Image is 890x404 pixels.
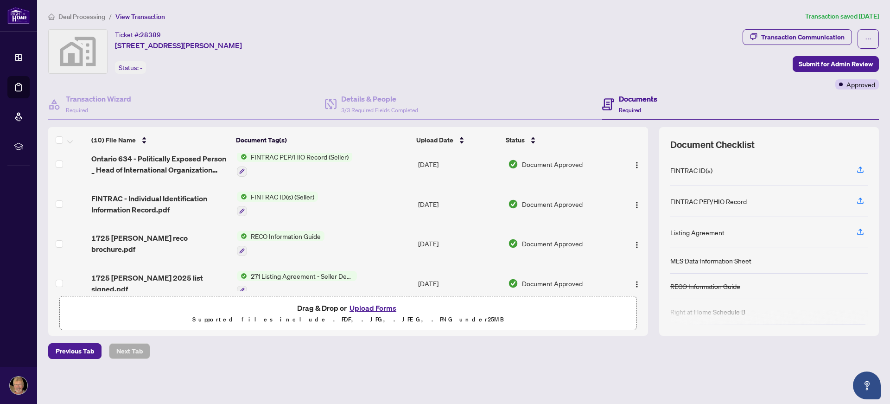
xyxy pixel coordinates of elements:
span: 1725 [PERSON_NAME] 2025 list signed.pdf [91,272,229,295]
span: Document Approved [522,199,583,209]
th: Status [502,127,614,153]
div: RECO Information Guide [670,281,740,291]
span: Deal Processing [58,13,105,21]
span: Document Approved [522,238,583,249]
article: Transaction saved [DATE] [805,11,879,22]
span: home [48,13,55,20]
img: Profile Icon [10,377,27,394]
h4: Documents [619,93,657,104]
span: Required [66,107,88,114]
td: [DATE] [414,144,504,184]
button: Logo [629,157,644,172]
img: Document Status [508,159,518,169]
div: FINTRAC PEP/HIO Record [670,196,747,206]
div: FINTRAC ID(s) [670,165,712,175]
div: MLS Data Information Sheet [670,256,751,266]
img: logo [7,7,30,24]
span: FINTRAC - Individual Identification Information Record.pdf [91,193,229,215]
button: Status IconFINTRAC PEP/HIO Record (Seller) [237,152,352,177]
span: FINTRAC PEP/HIO Record (Seller) [247,152,352,162]
span: Drag & Drop orUpload FormsSupported files include .PDF, .JPG, .JPEG, .PNG under25MB [60,296,636,331]
span: Submit for Admin Review [799,57,873,71]
span: Status [506,135,525,145]
span: [STREET_ADDRESS][PERSON_NAME] [115,40,242,51]
span: RECO Information Guide [247,231,324,241]
span: Document Approved [522,159,583,169]
li: / [109,11,112,22]
img: Logo [633,161,641,169]
div: Listing Agreement [670,227,725,237]
button: Status IconFINTRAC ID(s) (Seller) [237,192,318,217]
button: Next Tab [109,343,150,359]
p: Supported files include .PDF, .JPG, .JPEG, .PNG under 25 MB [65,314,631,325]
span: - [140,64,142,72]
img: Status Icon [237,192,247,202]
button: Open asap [853,372,881,399]
img: Status Icon [237,152,247,162]
td: [DATE] [414,263,504,303]
span: 28389 [140,31,161,39]
th: (10) File Name [88,127,232,153]
img: Document Status [508,199,518,209]
h4: Details & People [341,93,418,104]
img: Status Icon [237,271,247,281]
span: (10) File Name [91,135,136,145]
th: Upload Date [413,127,502,153]
button: Logo [629,276,644,291]
button: Upload Forms [347,302,399,314]
button: Logo [629,236,644,251]
button: Transaction Communication [743,29,852,45]
span: 271 Listing Agreement - Seller Designated Representation Agreement Authority to Offer for Sale [247,271,357,281]
td: [DATE] [414,224,504,263]
span: FINTRAC ID(s) (Seller) [247,192,318,202]
img: Document Status [508,238,518,249]
span: Document Approved [522,278,583,289]
span: View Transaction [115,13,165,21]
span: Required [619,107,641,114]
span: Drag & Drop or [297,302,399,314]
div: Transaction Communication [761,30,845,45]
img: Logo [633,281,641,288]
button: Status Icon271 Listing Agreement - Seller Designated Representation Agreement Authority to Offer ... [237,271,357,296]
span: Ontario 634 - Politically Exposed Person _ Head of International Organization Checklist _ Record.pdf [91,153,229,175]
img: Logo [633,201,641,209]
span: 3/3 Required Fields Completed [341,107,418,114]
td: [DATE] [414,184,504,224]
span: Approved [846,79,875,90]
span: 1725 [PERSON_NAME] reco brochure.pdf [91,232,229,255]
button: Status IconRECO Information Guide [237,231,324,256]
img: svg%3e [49,30,107,73]
img: Document Status [508,278,518,289]
button: Previous Tab [48,343,102,359]
button: Logo [629,197,644,212]
div: Status: [115,61,146,74]
img: Logo [633,241,641,249]
div: Ticket #: [115,29,161,40]
img: Status Icon [237,231,247,241]
span: Upload Date [416,135,453,145]
span: Document Checklist [670,138,755,151]
th: Document Tag(s) [232,127,413,153]
div: Right at Home Schedule B [670,307,745,317]
h4: Transaction Wizard [66,93,131,104]
span: ellipsis [865,36,871,42]
span: Previous Tab [56,344,94,359]
button: Submit for Admin Review [793,56,879,72]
